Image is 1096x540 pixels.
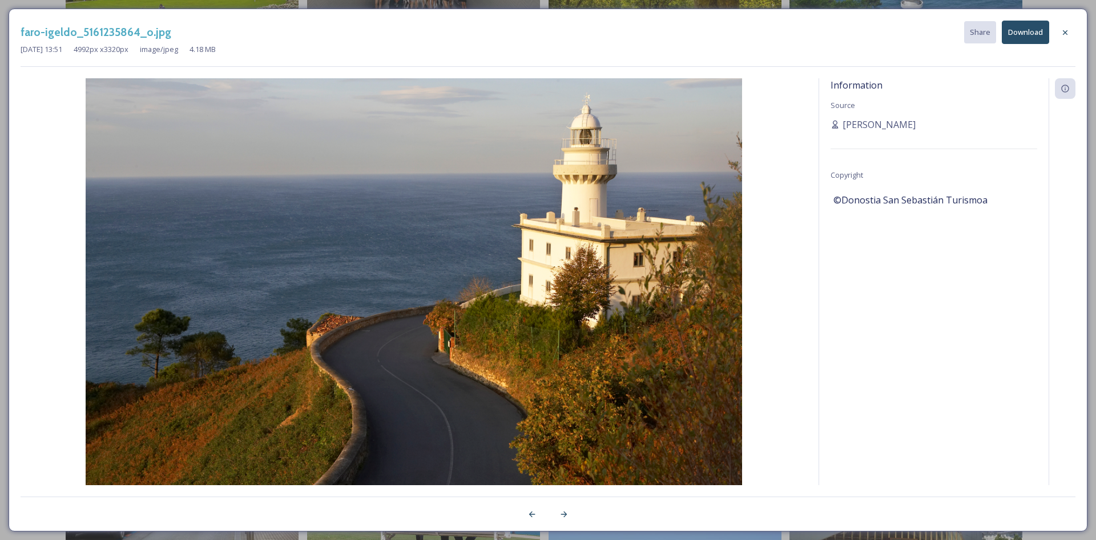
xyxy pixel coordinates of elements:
[831,100,855,110] span: Source
[843,118,916,131] span: [PERSON_NAME]
[831,79,883,91] span: Information
[831,170,863,180] span: Copyright
[74,44,128,55] span: 4992 px x 3320 px
[190,44,216,55] span: 4.18 MB
[1002,21,1049,44] button: Download
[21,44,62,55] span: [DATE] 13:51
[833,193,988,207] span: ©Donostia San Sebastián Turismoa
[21,24,171,41] h3: faro-igeldo_5161235864_o.jpg
[21,78,807,515] img: faro-igeldo_5161235864_o.jpg
[964,21,996,43] button: Share
[140,44,178,55] span: image/jpeg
